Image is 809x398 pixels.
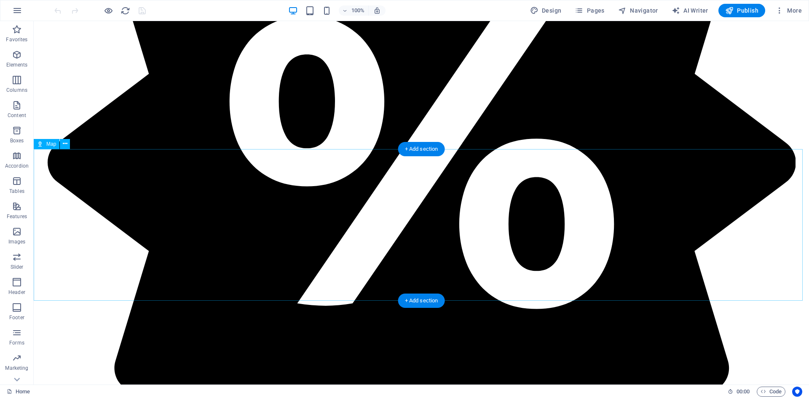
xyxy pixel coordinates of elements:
p: Footer [9,314,24,321]
p: Content [8,112,26,119]
div: + Add section [398,294,445,308]
span: Pages [575,6,604,15]
button: Usercentrics [792,387,802,397]
span: Navigator [618,6,658,15]
button: Publish [718,4,765,17]
p: Tables [9,188,24,195]
p: Marketing [5,365,28,371]
p: Features [7,213,27,220]
h6: 100% [351,5,365,16]
span: Map [46,142,56,147]
h6: Session time [728,387,750,397]
p: Accordion [5,163,29,169]
span: 00 00 [737,387,750,397]
span: : [742,388,744,395]
span: AI Writer [672,6,708,15]
span: More [775,6,802,15]
button: Pages [571,4,608,17]
span: Code [761,387,782,397]
button: Code [757,387,785,397]
a: Click to cancel selection. Double-click to open Pages [7,387,30,397]
p: Images [8,238,26,245]
p: Forms [9,339,24,346]
button: Design [527,4,565,17]
button: More [772,4,805,17]
span: Design [530,6,562,15]
button: AI Writer [668,4,712,17]
p: Slider [11,264,24,270]
span: Publish [725,6,758,15]
p: Header [8,289,25,296]
button: reload [120,5,130,16]
i: Reload page [121,6,130,16]
div: Design (Ctrl+Alt+Y) [527,4,565,17]
p: Favorites [6,36,27,43]
p: Columns [6,87,27,93]
div: + Add section [398,142,445,156]
button: Navigator [615,4,662,17]
p: Boxes [10,137,24,144]
p: Elements [6,61,28,68]
button: 100% [339,5,369,16]
i: On resize automatically adjust zoom level to fit chosen device. [373,7,381,14]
